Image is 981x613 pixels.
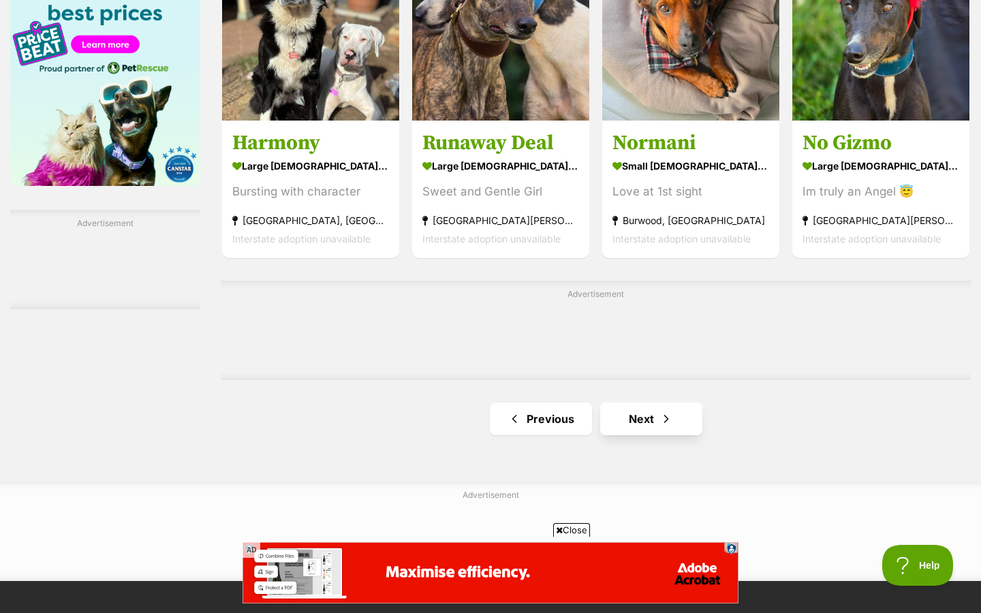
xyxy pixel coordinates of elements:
[221,403,971,435] nav: Pagination
[482,1,496,12] a: Privacy Notification
[482,1,495,11] img: iconc.png
[232,234,371,245] span: Interstate adoption unavailable
[803,183,959,202] div: Im truly an Angel 😇
[803,157,959,176] strong: large [DEMOGRAPHIC_DATA] Dog
[422,183,579,202] div: Sweet and Gentle Girl
[422,157,579,176] strong: large [DEMOGRAPHIC_DATA] Dog
[412,121,589,259] a: Runaway Deal large [DEMOGRAPHIC_DATA] Dog Sweet and Gentle Girl [GEOGRAPHIC_DATA][PERSON_NAME][GE...
[553,523,590,537] span: Close
[221,281,971,380] div: Advertisement
[602,121,779,259] a: Normani small [DEMOGRAPHIC_DATA] Dog Love at 1st sight Burwood, [GEOGRAPHIC_DATA] Interstate adop...
[612,157,769,176] strong: small [DEMOGRAPHIC_DATA] Dog
[422,234,561,245] span: Interstate adoption unavailable
[232,131,389,157] h3: Harmony
[243,542,260,558] span: AD
[422,131,579,157] h3: Runaway Deal
[490,606,491,606] iframe: Advertisement
[484,1,495,12] img: consumer-privacy-logo.png
[232,157,389,176] strong: large [DEMOGRAPHIC_DATA] Dog
[792,121,969,259] a: No Gizmo large [DEMOGRAPHIC_DATA] Dog Im truly an Angel 😇 [GEOGRAPHIC_DATA][PERSON_NAME][GEOGRAPH...
[1,1,12,12] img: consumer-privacy-logo.png
[612,212,769,230] strong: Burwood, [GEOGRAPHIC_DATA]
[600,403,702,435] a: Next page
[10,210,200,309] div: Advertisement
[803,234,941,245] span: Interstate adoption unavailable
[803,212,959,230] strong: [GEOGRAPHIC_DATA][PERSON_NAME][GEOGRAPHIC_DATA]
[232,212,389,230] strong: [GEOGRAPHIC_DATA], [GEOGRAPHIC_DATA]
[612,131,769,157] h3: Normani
[612,183,769,202] div: Love at 1st sight
[882,545,954,586] iframe: Help Scout Beacon - Open
[222,121,399,259] a: Harmony large [DEMOGRAPHIC_DATA] Dog Bursting with character [GEOGRAPHIC_DATA], [GEOGRAPHIC_DATA]...
[232,183,389,202] div: Bursting with character
[612,234,751,245] span: Interstate adoption unavailable
[803,131,959,157] h3: No Gizmo
[422,212,579,230] strong: [GEOGRAPHIC_DATA][PERSON_NAME][GEOGRAPHIC_DATA]
[490,403,592,435] a: Previous page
